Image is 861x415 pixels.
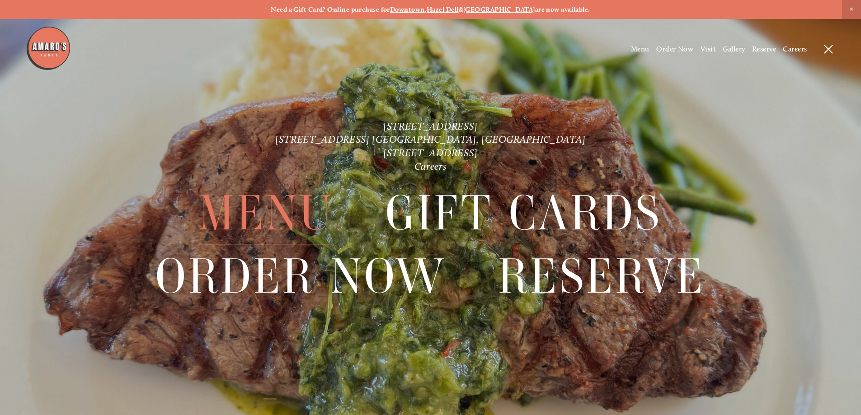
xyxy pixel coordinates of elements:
[783,45,807,53] a: Careers
[427,5,459,14] a: Hazel Dell
[155,245,446,308] span: Order Now
[383,120,478,132] a: [STREET_ADDRESS]
[199,182,334,245] span: Menu
[155,245,446,307] a: Order Now
[386,182,662,245] span: Gift Cards
[414,160,447,173] a: Careers
[271,5,390,14] strong: Need a Gift Card? Online purchase for
[701,45,716,53] a: Visit
[498,245,706,308] span: Reserve
[386,182,662,244] a: Gift Cards
[535,5,590,14] strong: are now available.
[275,133,586,145] a: [STREET_ADDRESS] [GEOGRAPHIC_DATA], [GEOGRAPHIC_DATA]
[656,45,693,53] a: Order Now
[498,245,706,307] a: Reserve
[26,26,71,71] img: Amaro's Table
[631,45,649,53] a: Menu
[459,5,463,14] strong: &
[723,45,745,53] a: Gallery
[199,182,334,244] a: Menu
[425,5,427,14] strong: ,
[463,5,535,14] a: [GEOGRAPHIC_DATA]
[390,5,425,14] a: Downtown
[752,45,776,53] a: Reserve
[383,147,478,159] a: [STREET_ADDRESS]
